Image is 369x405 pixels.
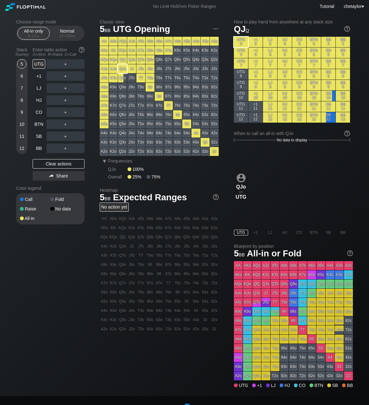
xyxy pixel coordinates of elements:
div: T2s [210,74,219,82]
div: LJ 6 [263,48,277,58]
div: ▾ [342,3,365,10]
div: 86o [155,110,164,119]
div: A9o [100,83,109,92]
div: TT [136,74,145,82]
div: K2o [109,147,118,156]
div: 7 [17,83,27,93]
div: BTN 10 [307,91,321,101]
div: K4s [191,46,200,55]
div: A4s [191,37,200,46]
div: Q6s [173,55,182,64]
div: KTo [109,74,118,82]
div: Fold [50,197,81,202]
div: J3s [201,64,210,73]
div: Q9o [118,83,127,92]
div: 98o [146,92,154,101]
div: Normal [53,27,82,39]
h2: Classic view [100,19,219,24]
div: A=All-in R=Raise C=Call [33,52,84,57]
div: HJ 12 [278,112,292,123]
div: 5 – 12 [20,34,47,38]
div: 95o [146,119,154,128]
div: LJ 9 [263,80,277,90]
div: ＋ [47,83,84,93]
div: T9s [146,74,154,82]
div: Raise [20,207,50,211]
div: KQo [109,55,118,64]
div: Q2o [118,147,127,156]
div: Q8s [155,55,164,64]
div: K7s [164,46,173,55]
div: SB 9 [321,80,335,90]
div: J3o [127,138,136,147]
div: KQs [118,46,127,55]
span: UTG Opening [112,24,171,35]
div: KJo [109,64,118,73]
div: 12 – 100 [54,34,80,38]
div: SB 6 [321,48,335,58]
div: CO 8 [292,69,306,80]
div: BB 5 [336,37,350,47]
div: 84s [191,92,200,101]
div: K9o [109,83,118,92]
div: UTG [33,59,45,69]
div: 22 [210,147,219,156]
div: 33 [201,138,210,147]
div: 100% [128,167,144,172]
div: A7o [100,101,109,110]
span: bb [105,26,111,33]
div: A7s [164,37,173,46]
div: HJ 9 [278,80,292,90]
div: K5s [182,46,191,55]
div: A6o [100,110,109,119]
div: 83s [201,92,210,101]
span: bb [72,34,75,38]
div: T2o [136,147,145,156]
div: 83o [155,138,164,147]
div: KK [109,46,118,55]
div: Q4o [118,129,127,138]
div: CO 12 [292,112,306,123]
div: HJ 6 [278,48,292,58]
div: T8s [155,74,164,82]
div: ＋ [47,59,84,69]
div: SB 10 [321,91,335,101]
div: T5s [182,74,191,82]
div: T4s [191,74,200,82]
div: CO 11 [292,101,306,112]
div: All-in [20,216,50,221]
div: A5o [100,119,109,128]
div: BB 11 [336,101,350,112]
div: K3o [109,138,118,147]
div: BB 6 [336,48,350,58]
div: J6o [127,110,136,119]
div: QJs [127,55,136,64]
div: J5o [127,119,136,128]
div: LJ 7 [263,58,277,69]
div: LJ 5 [263,37,277,47]
div: T7s [164,74,173,82]
div: UTG 10 [234,91,248,101]
div: 42o [191,147,200,156]
div: 74s [191,101,200,110]
div: BTN 11 [307,101,321,112]
div: J9s [146,64,154,73]
div: T7o [136,101,145,110]
div: 93s [201,83,210,92]
div: CO 5 [292,37,306,47]
div: 63o [173,138,182,147]
div: J9o [127,83,136,92]
div: 6 [17,71,27,81]
div: 74o [164,129,173,138]
div: 11 [17,132,27,141]
div: A3o [100,138,109,147]
div: Q3s [201,55,210,64]
div: A3s [201,37,210,46]
div: J6s [173,64,182,73]
div: 92s [210,83,219,92]
div: K2s [210,46,219,55]
div: T6o [136,110,145,119]
div: K9s [146,46,154,55]
div: Call [20,197,50,202]
div: Q8o [118,92,127,101]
